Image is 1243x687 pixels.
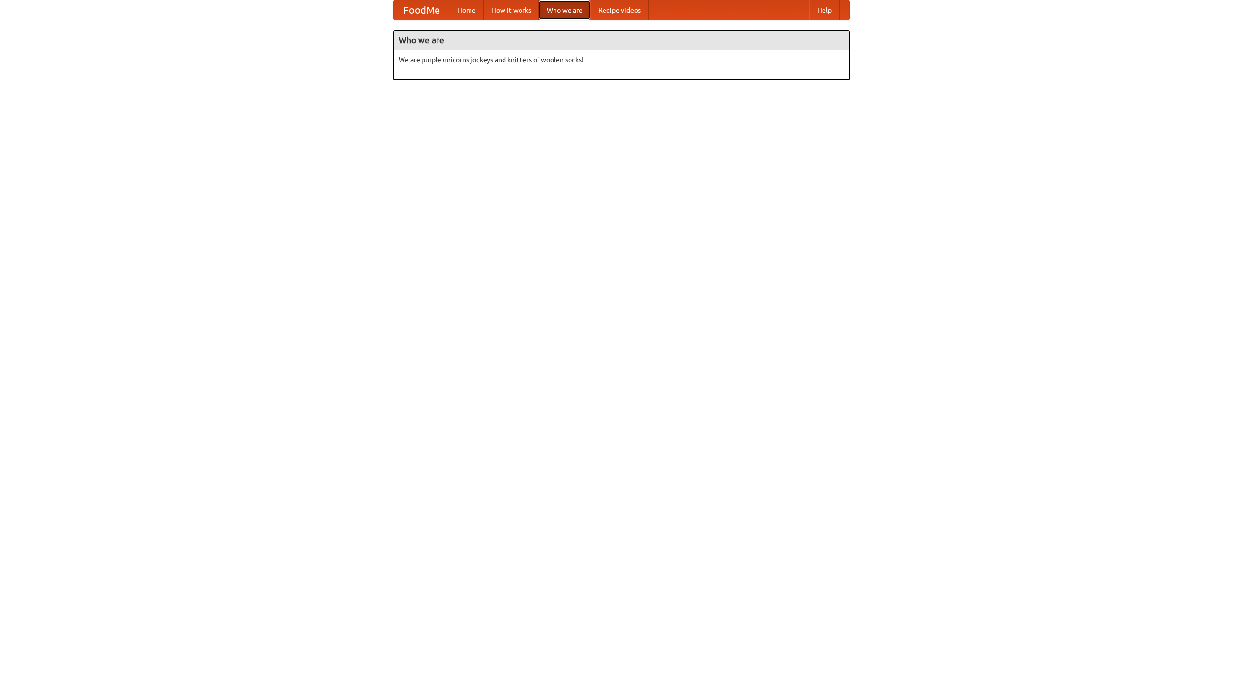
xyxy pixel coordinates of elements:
a: Help [809,0,840,20]
a: Who we are [539,0,590,20]
p: We are purple unicorns jockeys and knitters of woolen socks! [399,55,844,65]
h4: Who we are [394,31,849,50]
a: Home [450,0,484,20]
a: How it works [484,0,539,20]
a: Recipe videos [590,0,649,20]
a: FoodMe [394,0,450,20]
